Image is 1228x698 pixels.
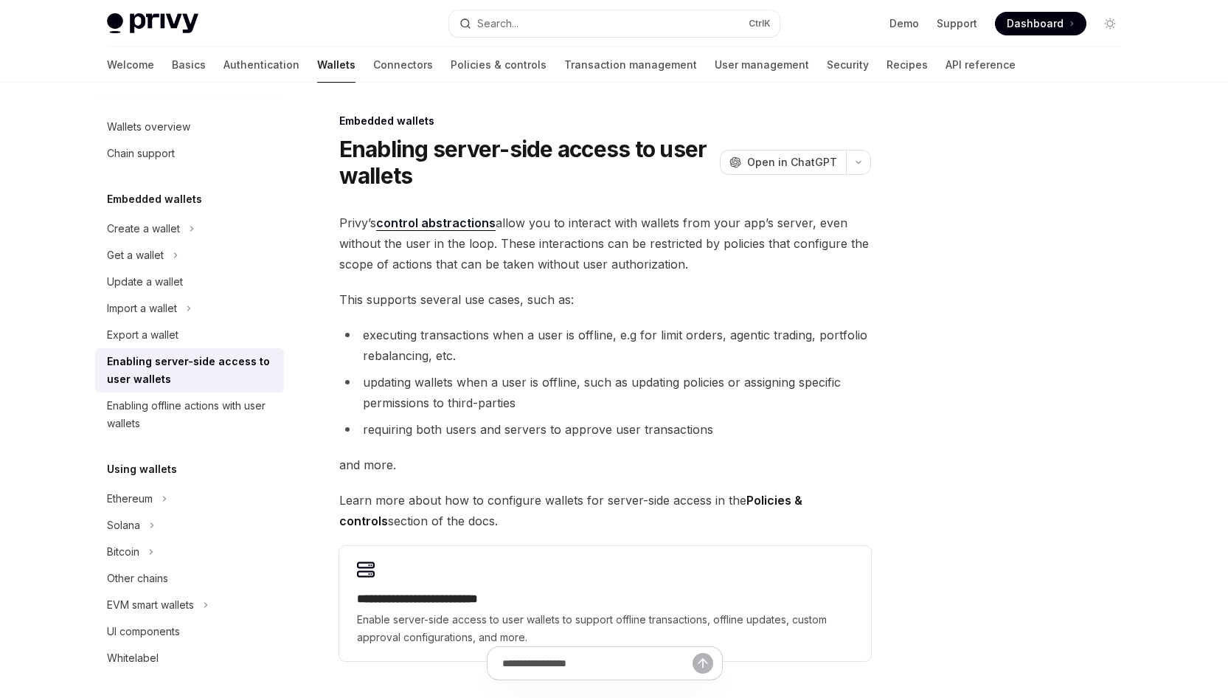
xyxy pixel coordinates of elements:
div: Chain support [107,145,175,162]
div: Search... [477,15,518,32]
a: Wallets [317,47,355,83]
li: requiring both users and servers to approve user transactions [339,419,871,440]
a: Connectors [373,47,433,83]
li: updating wallets when a user is offline, such as updating policies or assigning specific permissi... [339,372,871,413]
a: Enabling server-side access to user wallets [95,348,284,393]
div: Bitcoin [107,543,139,561]
a: Recipes [887,47,928,83]
div: Solana [107,516,140,534]
div: Enabling offline actions with user wallets [107,397,275,432]
a: Security [827,47,869,83]
a: Basics [172,47,206,83]
a: Whitelabel [95,645,284,671]
a: UI components [95,618,284,645]
div: Create a wallet [107,220,180,238]
div: Embedded wallets [339,114,871,128]
span: Privy’s allow you to interact with wallets from your app’s server, even without the user in the l... [339,212,871,274]
a: Chain support [95,140,284,167]
span: Learn more about how to configure wallets for server-side access in the section of the docs. [339,490,871,531]
div: Export a wallet [107,326,178,344]
span: Open in ChatGPT [747,155,837,170]
span: and more. [339,455,871,475]
a: control abstractions [376,215,496,231]
a: Other chains [95,565,284,592]
a: Authentication [223,47,299,83]
span: This supports several use cases, such as: [339,289,871,310]
a: Support [937,16,977,31]
h5: Using wallets [107,460,177,478]
div: Other chains [107,570,168,587]
div: Whitelabel [107,649,159,667]
button: Open in ChatGPT [720,150,846,175]
li: executing transactions when a user is offline, e.g for limit orders, agentic trading, portfolio r... [339,325,871,366]
a: Policies & controls [451,47,547,83]
a: Update a wallet [95,269,284,295]
button: Search...CtrlK [449,10,780,37]
div: Wallets overview [107,118,190,136]
div: Get a wallet [107,246,164,264]
div: Update a wallet [107,273,183,291]
a: Demo [889,16,919,31]
a: Enabling offline actions with user wallets [95,393,284,437]
h1: Enabling server-side access to user wallets [339,136,714,189]
button: Send message [693,653,713,674]
div: Import a wallet [107,300,177,317]
div: Enabling server-side access to user wallets [107,353,275,388]
span: Ctrl K [749,18,771,30]
button: Toggle dark mode [1098,12,1122,35]
h5: Embedded wallets [107,190,202,208]
a: Wallets overview [95,114,284,140]
a: API reference [946,47,1016,83]
a: Export a wallet [95,322,284,348]
div: Ethereum [107,490,153,508]
a: Welcome [107,47,154,83]
img: light logo [107,13,198,34]
a: User management [715,47,809,83]
div: EVM smart wallets [107,596,194,614]
span: Enable server-side access to user wallets to support offline transactions, offline updates, custo... [357,611,853,646]
span: Dashboard [1007,16,1064,31]
div: UI components [107,623,180,640]
a: Transaction management [564,47,697,83]
a: Dashboard [995,12,1086,35]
